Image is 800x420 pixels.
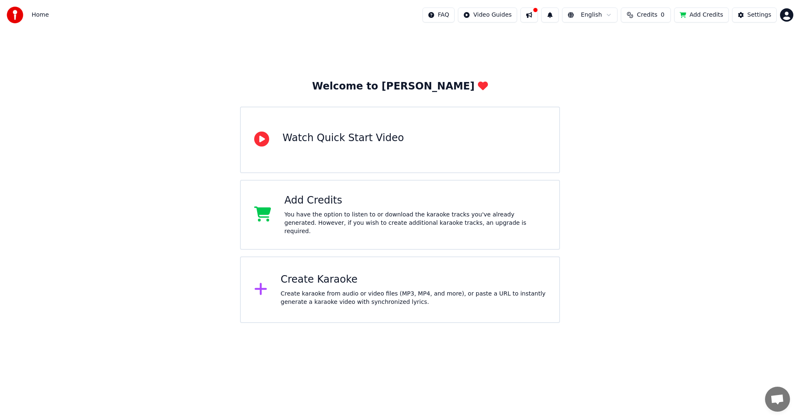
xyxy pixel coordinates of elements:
[661,11,665,19] span: 0
[312,80,488,93] div: Welcome to [PERSON_NAME]
[282,132,404,145] div: Watch Quick Start Video
[7,7,23,23] img: youka
[422,7,455,22] button: FAQ
[285,211,546,236] div: You have the option to listen to or download the karaoke tracks you've already generated. However...
[747,11,771,19] div: Settings
[32,11,49,19] nav: breadcrumb
[32,11,49,19] span: Home
[674,7,729,22] button: Add Credits
[281,290,546,306] div: Create karaoke from audio or video files (MP3, MP4, and more), or paste a URL to instantly genera...
[458,7,517,22] button: Video Guides
[621,7,671,22] button: Credits0
[637,11,657,19] span: Credits
[285,194,546,207] div: Add Credits
[732,7,777,22] button: Settings
[281,273,546,286] div: Create Karaoke
[765,387,790,412] div: Open chat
